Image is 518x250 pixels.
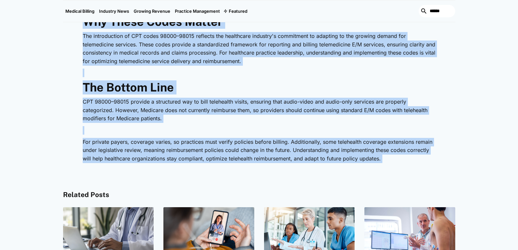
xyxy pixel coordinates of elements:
[83,80,174,94] strong: The Bottom Line
[83,166,436,175] p: ‍
[83,15,223,28] strong: Why These Codes Matter
[83,32,436,65] p: The introduction of CPT codes 98000–98015 reflects the healthcare industry's commitment to adapti...
[131,0,173,22] a: Growing Revenue
[222,0,250,22] div: Featured
[83,138,436,163] p: For private payers, coverage varies, so practices must verify policies before billing. Additional...
[83,126,436,135] p: ‍
[229,8,247,14] div: Featured
[63,191,455,199] h4: Related Posts
[97,0,131,22] a: Industry News
[173,0,222,22] a: Practice Management
[63,0,97,22] a: Medical Billing
[83,98,436,123] p: CPT 98000–98015 provide a structured way to bill telehealth visits, ensuring that audio-video and...
[83,69,436,77] p: ‍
